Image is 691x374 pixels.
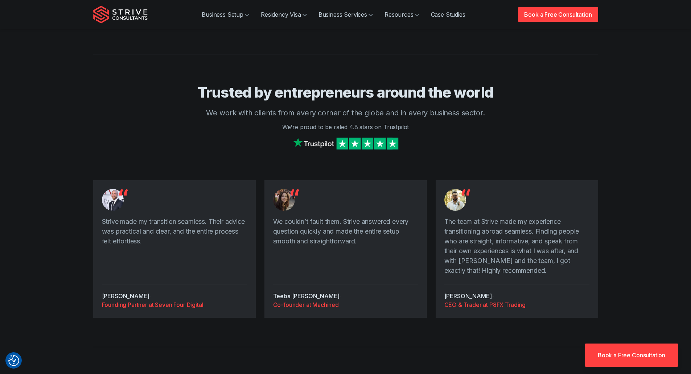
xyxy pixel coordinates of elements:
img: Revisit consent button [8,355,19,366]
p: We couldn’t fault them. Strive answered every question quickly and made the entire setup smooth a... [273,217,418,246]
div: - [102,284,247,309]
a: Book a Free Consultation [585,344,678,367]
a: Business Services [313,7,379,22]
h3: Trusted by entrepreneurs around the world [93,83,598,102]
a: Book a Free Consultation [518,7,598,22]
a: Co-founder at Machined [273,300,418,309]
img: Testimonial from Teeba Bosnic [273,189,295,211]
button: Consent Preferences [8,355,19,366]
cite: [PERSON_NAME] [102,292,149,300]
p: Strive made my transition seamless. Their advice was practical and clear, and the entire process ... [102,217,247,246]
cite: Teeba [PERSON_NAME] [273,292,340,300]
div: - [273,284,418,309]
a: CEO & Trader at P8FX Trading [444,300,589,309]
a: Case Studies [425,7,471,22]
p: The team at Strive made my experience transitioning abroad seamless. Finding people who are strai... [444,217,589,275]
a: Business Setup [196,7,255,22]
img: Strive on Trustpilot [291,136,400,151]
img: Testimonial from Mathew Graham [102,189,124,211]
a: Founding Partner at Seven Four Digital [102,300,247,309]
div: - [444,284,589,309]
a: Resources [379,7,425,22]
cite: [PERSON_NAME] [444,292,492,300]
p: We're proud to be rated 4.8 stars on Trustpilot [93,123,598,131]
img: Strive Consultants [93,5,148,24]
a: Residency Visa [255,7,313,22]
img: Testimonial from Priyesh Dusara [444,189,466,211]
p: We work with clients from every corner of the globe and in every business sector. [93,107,598,118]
